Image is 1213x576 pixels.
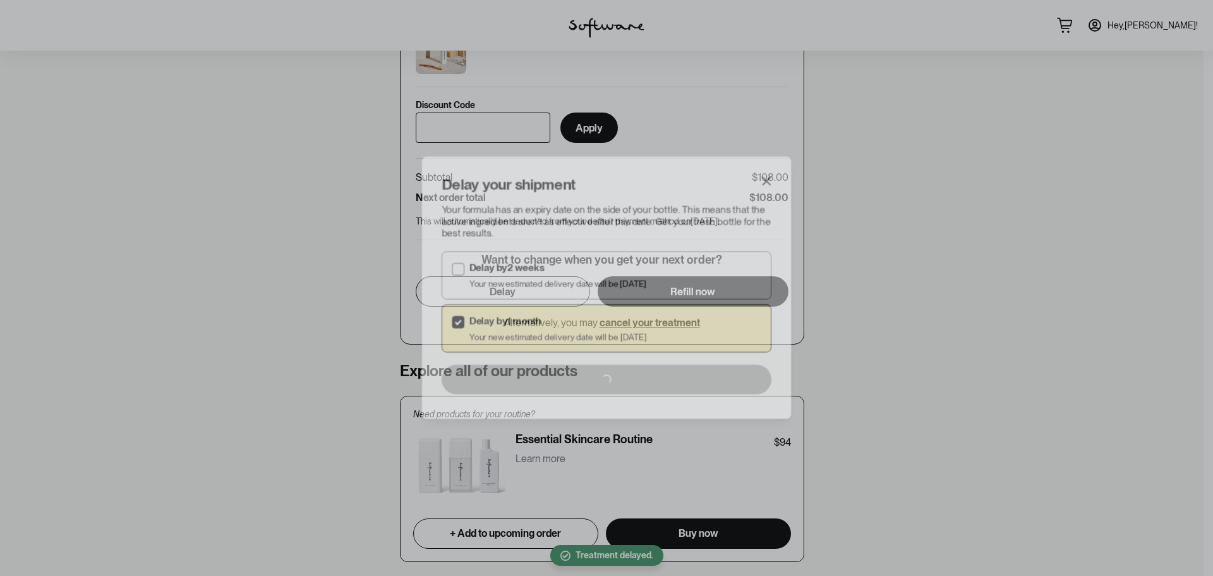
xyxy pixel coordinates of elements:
[589,374,624,386] span: Confirm
[469,279,647,289] p: Your new estimated delivery date will be [DATE]
[442,204,771,240] p: Your formula has an expiry date on the side of your bottle. This means that the active ingredient...
[469,262,647,274] p: Delay by 2 weeks
[469,332,647,342] p: Your new estimated delivery date will be [DATE]
[442,176,576,194] h4: Delay your shipment
[469,316,647,328] p: Delay by 1 month
[757,171,776,191] button: Close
